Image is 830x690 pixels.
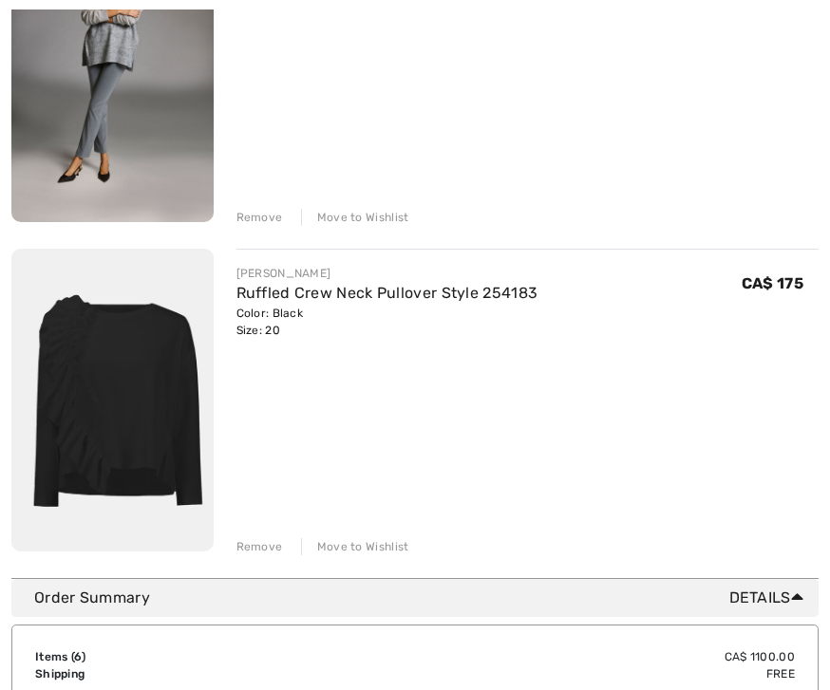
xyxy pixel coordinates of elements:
div: Color: Black Size: 20 [236,305,538,339]
div: Order Summary [34,587,811,609]
td: CA$ 1100.00 [294,648,795,665]
span: CA$ 175 [742,274,803,292]
td: Items ( ) [35,648,294,665]
a: Ruffled Crew Neck Pullover Style 254183 [236,284,538,302]
span: 6 [74,650,82,663]
div: Move to Wishlist [301,209,409,226]
div: Move to Wishlist [301,538,409,555]
td: Free [294,665,795,682]
div: Remove [236,209,283,226]
div: [PERSON_NAME] [236,265,538,282]
div: Remove [236,538,283,555]
td: Shipping [35,665,294,682]
span: Details [729,587,811,609]
img: Ruffled Crew Neck Pullover Style 254183 [11,249,214,551]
